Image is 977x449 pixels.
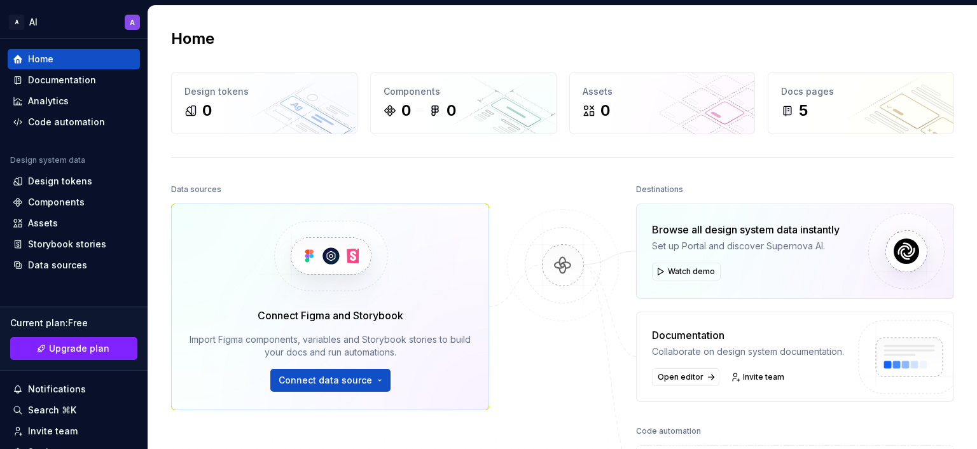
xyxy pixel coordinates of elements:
[28,74,96,86] div: Documentation
[8,234,140,254] a: Storybook stories
[652,368,719,386] a: Open editor
[8,379,140,399] button: Notifications
[28,116,105,128] div: Code automation
[768,72,954,134] a: Docs pages5
[28,425,78,438] div: Invite team
[10,317,137,329] div: Current plan : Free
[10,155,85,165] div: Design system data
[370,72,557,134] a: Components00
[171,181,221,198] div: Data sources
[28,238,106,251] div: Storybook stories
[184,85,344,98] div: Design tokens
[781,85,941,98] div: Docs pages
[28,383,86,396] div: Notifications
[8,255,140,275] a: Data sources
[3,8,145,36] button: AAIA
[8,192,140,212] a: Components
[190,333,471,359] div: Import Figma components, variables and Storybook stories to build your docs and run automations.
[28,95,69,107] div: Analytics
[384,85,543,98] div: Components
[8,400,140,420] button: Search ⌘K
[652,240,840,252] div: Set up Portal and discover Supernova AI.
[270,369,391,392] button: Connect data source
[49,342,109,355] span: Upgrade plan
[636,422,701,440] div: Code automation
[8,91,140,111] a: Analytics
[279,374,372,387] span: Connect data source
[130,17,135,27] div: A
[28,196,85,209] div: Components
[171,29,214,49] h2: Home
[743,372,784,382] span: Invite team
[8,112,140,132] a: Code automation
[8,171,140,191] a: Design tokens
[401,100,411,121] div: 0
[258,308,403,323] div: Connect Figma and Storybook
[8,213,140,233] a: Assets
[10,337,137,360] a: Upgrade plan
[28,175,92,188] div: Design tokens
[28,404,76,417] div: Search ⌘K
[447,100,456,121] div: 0
[583,85,742,98] div: Assets
[799,100,808,121] div: 5
[668,266,715,277] span: Watch demo
[652,263,721,280] button: Watch demo
[636,181,683,198] div: Destinations
[28,217,58,230] div: Assets
[658,372,703,382] span: Open editor
[9,15,24,30] div: A
[171,72,357,134] a: Design tokens0
[652,328,844,343] div: Documentation
[652,345,844,358] div: Collaborate on design system documentation.
[28,259,87,272] div: Data sources
[727,368,790,386] a: Invite team
[28,53,53,66] div: Home
[8,421,140,441] a: Invite team
[569,72,756,134] a: Assets0
[8,49,140,69] a: Home
[202,100,212,121] div: 0
[8,70,140,90] a: Documentation
[652,222,840,237] div: Browse all design system data instantly
[600,100,610,121] div: 0
[29,16,38,29] div: AI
